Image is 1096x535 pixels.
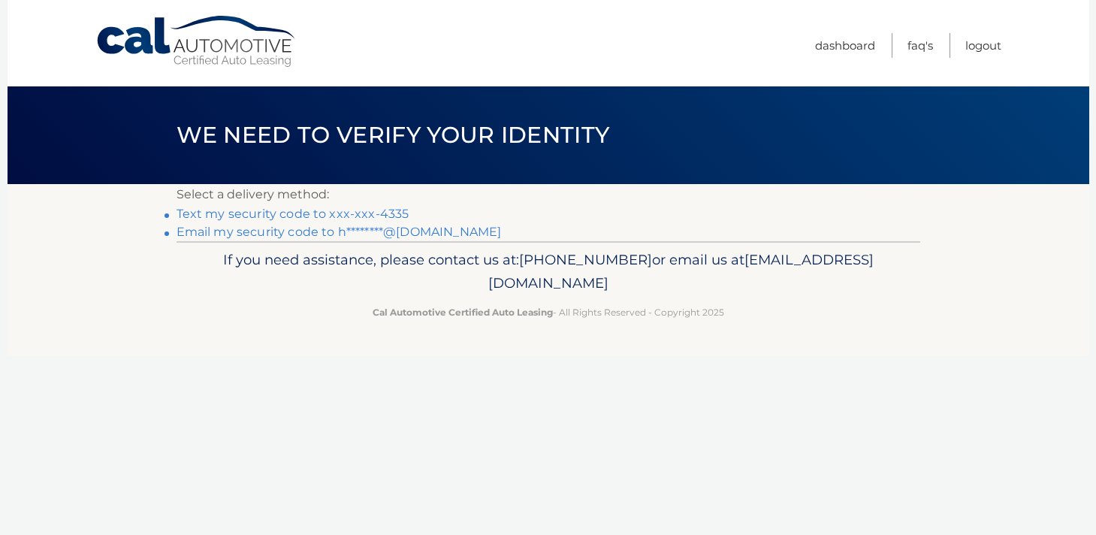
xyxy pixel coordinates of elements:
p: If you need assistance, please contact us at: or email us at [186,248,910,296]
a: Text my security code to xxx-xxx-4335 [177,207,409,221]
a: Email my security code to h********@[DOMAIN_NAME] [177,225,502,239]
strong: Cal Automotive Certified Auto Leasing [373,307,553,318]
p: - All Rights Reserved - Copyright 2025 [186,304,910,320]
span: [PHONE_NUMBER] [519,251,652,268]
a: Dashboard [815,33,875,58]
a: Cal Automotive [95,15,298,68]
p: Select a delivery method: [177,184,920,205]
a: Logout [965,33,1001,58]
a: FAQ's [907,33,933,58]
span: We need to verify your identity [177,121,610,149]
